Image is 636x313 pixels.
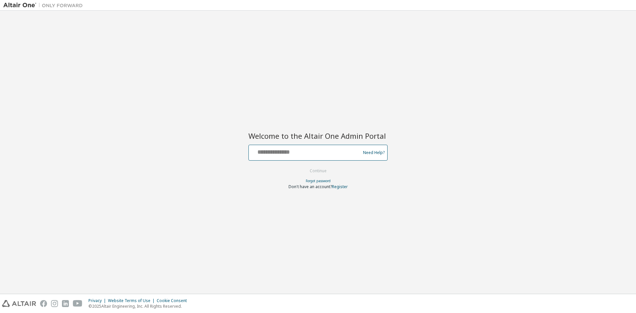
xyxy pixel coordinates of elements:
img: linkedin.svg [62,300,69,307]
img: Altair One [3,2,86,9]
div: Cookie Consent [157,298,191,303]
a: Register [332,184,348,189]
div: Website Terms of Use [108,298,157,303]
div: Privacy [88,298,108,303]
img: facebook.svg [40,300,47,307]
a: Forgot password [306,179,331,183]
p: © 2025 Altair Engineering, Inc. All Rights Reserved. [88,303,191,309]
img: instagram.svg [51,300,58,307]
a: Need Help? [363,152,385,153]
img: youtube.svg [73,300,82,307]
h2: Welcome to the Altair One Admin Portal [248,131,388,140]
span: Don't have an account? [289,184,332,189]
img: altair_logo.svg [2,300,36,307]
